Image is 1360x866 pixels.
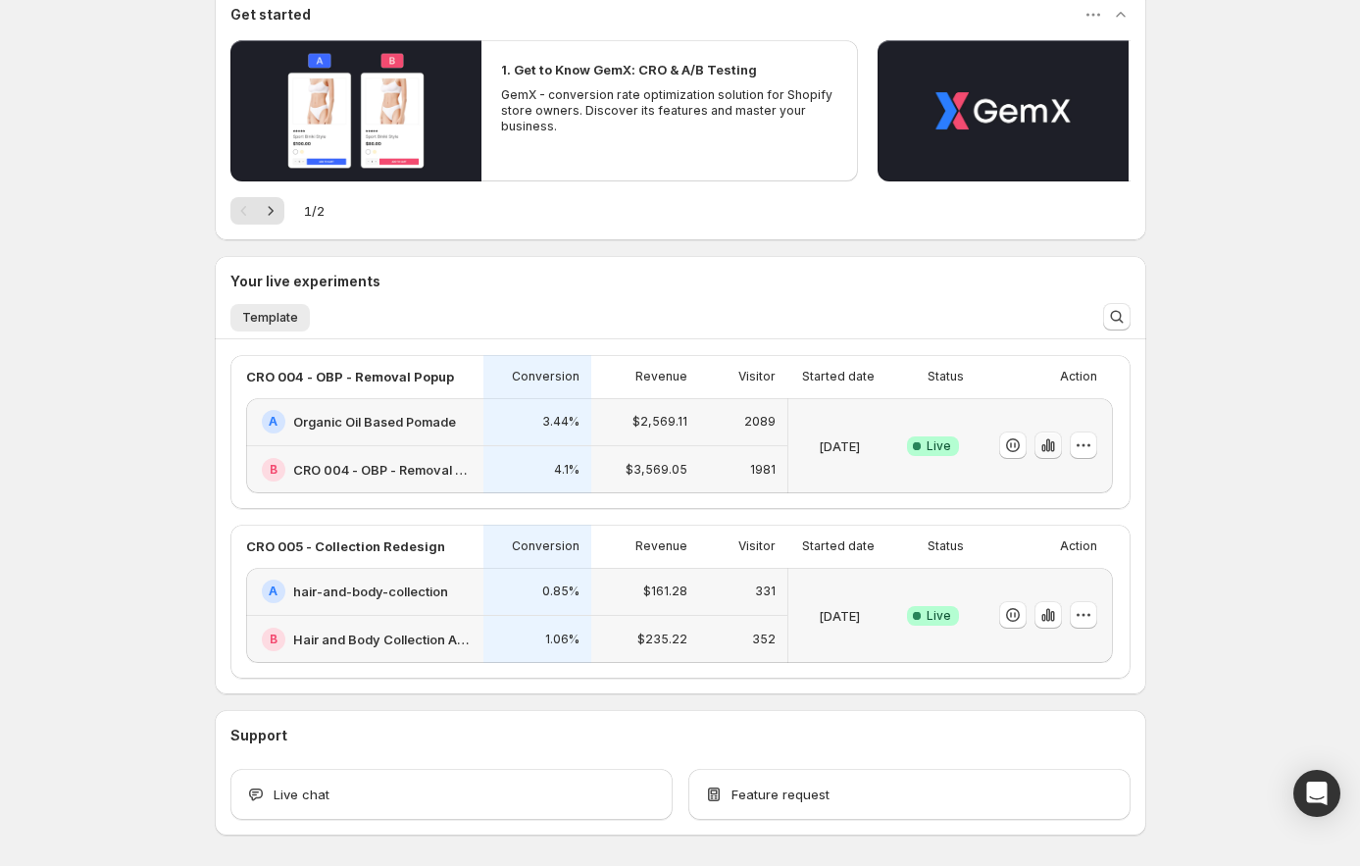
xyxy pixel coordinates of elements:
[635,369,687,384] p: Revenue
[501,87,838,134] p: GemX - conversion rate optimization solution for Shopify store owners. Discover its features and ...
[750,462,776,478] p: 1981
[293,412,456,432] h2: Organic Oil Based Pomade
[819,436,860,456] p: [DATE]
[542,414,579,430] p: 3.44%
[501,60,757,79] h2: 1. Get to Know GemX: CRO & A/B Testing
[542,584,579,599] p: 0.85%
[512,538,579,554] p: Conversion
[738,369,776,384] p: Visitor
[246,536,445,556] p: CRO 005 - Collection Redesign
[626,462,687,478] p: $3,569.05
[637,632,687,647] p: $235.22
[738,538,776,554] p: Visitor
[246,367,454,386] p: CRO 004 - OBP - Removal Popup
[643,584,687,599] p: $161.28
[293,630,472,649] h2: Hair and Body Collection AB Test
[927,608,951,624] span: Live
[269,414,277,430] h2: A
[293,582,448,601] h2: hair-and-body-collection
[242,310,298,326] span: Template
[802,538,875,554] p: Started date
[554,462,579,478] p: 4.1%
[269,584,277,599] h2: A
[230,272,380,291] h3: Your live experiments
[270,462,277,478] h2: B
[230,40,481,181] button: Play video
[878,40,1129,181] button: Play video
[1060,369,1097,384] p: Action
[928,538,964,554] p: Status
[257,197,284,225] button: Next
[731,785,830,804] span: Feature request
[744,414,776,430] p: 2089
[632,414,687,430] p: $2,569.11
[512,369,579,384] p: Conversion
[293,460,472,480] h2: CRO 004 - OBP - Removal Popup (variant)
[802,369,875,384] p: Started date
[1103,303,1131,331] button: Search and filter results
[927,438,951,454] span: Live
[1060,538,1097,554] p: Action
[304,201,325,221] span: 1 / 2
[545,632,579,647] p: 1.06%
[755,584,776,599] p: 331
[230,5,311,25] h3: Get started
[928,369,964,384] p: Status
[230,726,287,745] h3: Support
[635,538,687,554] p: Revenue
[274,785,329,804] span: Live chat
[270,632,277,647] h2: B
[752,632,776,647] p: 352
[230,197,284,225] nav: Pagination
[1293,770,1340,817] div: Open Intercom Messenger
[819,606,860,626] p: [DATE]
